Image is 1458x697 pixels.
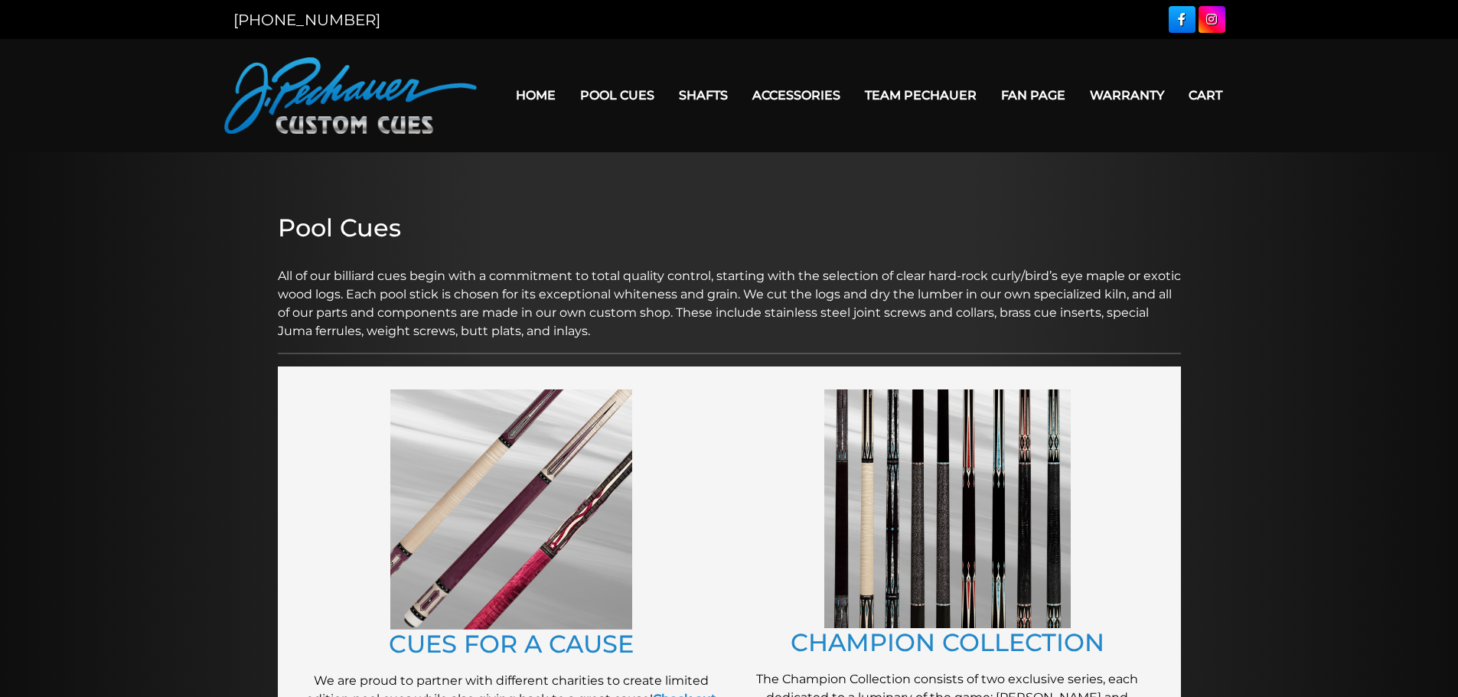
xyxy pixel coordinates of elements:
[1078,76,1176,115] a: Warranty
[1176,76,1235,115] a: Cart
[667,76,740,115] a: Shafts
[740,76,853,115] a: Accessories
[278,249,1181,340] p: All of our billiard cues begin with a commitment to total quality control, starting with the sele...
[791,627,1104,657] a: CHAMPION COLLECTION
[853,76,989,115] a: Team Pechauer
[568,76,667,115] a: Pool Cues
[233,11,380,29] a: [PHONE_NUMBER]
[989,76,1078,115] a: Fan Page
[278,213,1181,243] h2: Pool Cues
[224,57,477,134] img: Pechauer Custom Cues
[389,629,634,659] a: CUES FOR A CAUSE
[504,76,568,115] a: Home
